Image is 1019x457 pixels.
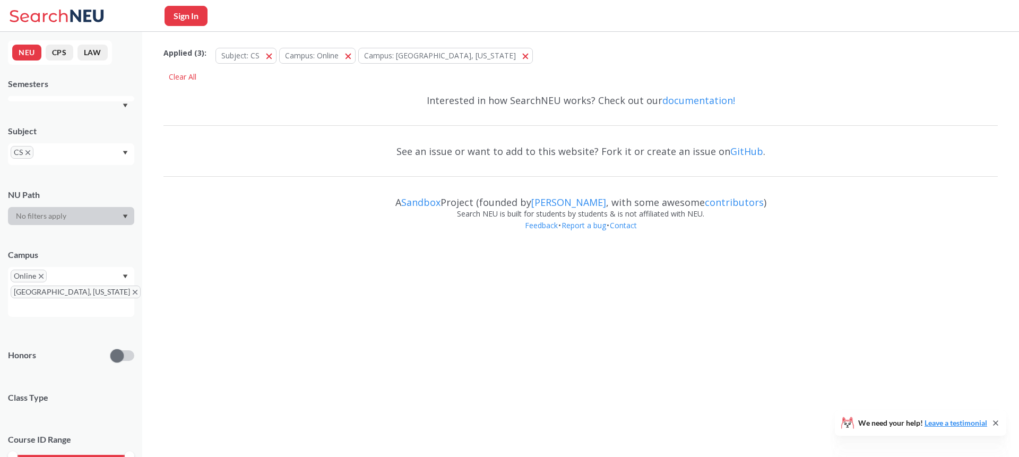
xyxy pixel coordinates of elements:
[123,151,128,155] svg: Dropdown arrow
[609,220,637,230] a: Contact
[8,434,134,446] p: Course ID Range
[705,196,764,209] a: contributors
[561,220,607,230] a: Report a bug
[123,214,128,219] svg: Dropdown arrow
[8,189,134,201] div: NU Path
[662,94,735,107] a: documentation!
[163,85,998,116] div: Interested in how SearchNEU works? Check out our
[133,290,137,295] svg: X to remove pill
[8,349,36,361] p: Honors
[39,274,44,279] svg: X to remove pill
[858,419,987,427] span: We need your help!
[8,125,134,137] div: Subject
[163,47,206,59] span: Applied ( 3 ):
[46,45,73,61] button: CPS
[165,6,208,26] button: Sign In
[163,136,998,167] div: See an issue or want to add to this website? Fork it or create an issue on .
[163,220,998,247] div: • •
[163,187,998,208] div: A Project (founded by , with some awesome )
[401,196,441,209] a: Sandbox
[11,270,47,282] span: OnlineX to remove pill
[925,418,987,427] a: Leave a testimonial
[8,78,134,90] div: Semesters
[77,45,108,61] button: LAW
[215,48,277,64] button: Subject: CS
[163,208,998,220] div: Search NEU is built for students by students & is not affiliated with NEU.
[358,48,533,64] button: Campus: [GEOGRAPHIC_DATA], [US_STATE]
[364,50,516,61] span: Campus: [GEOGRAPHIC_DATA], [US_STATE]
[8,143,134,165] div: CSX to remove pillDropdown arrow
[163,69,202,85] div: Clear All
[8,392,134,403] span: Class Type
[221,50,260,61] span: Subject: CS
[531,196,606,209] a: [PERSON_NAME]
[123,104,128,108] svg: Dropdown arrow
[25,150,30,155] svg: X to remove pill
[11,286,141,298] span: [GEOGRAPHIC_DATA], [US_STATE]X to remove pill
[8,207,134,225] div: Dropdown arrow
[8,267,134,317] div: OnlineX to remove pill[GEOGRAPHIC_DATA], [US_STATE]X to remove pillDropdown arrow
[11,146,33,159] span: CSX to remove pill
[279,48,356,64] button: Campus: Online
[123,274,128,279] svg: Dropdown arrow
[8,249,134,261] div: Campus
[12,45,41,61] button: NEU
[524,220,558,230] a: Feedback
[730,145,763,158] a: GitHub
[285,50,339,61] span: Campus: Online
